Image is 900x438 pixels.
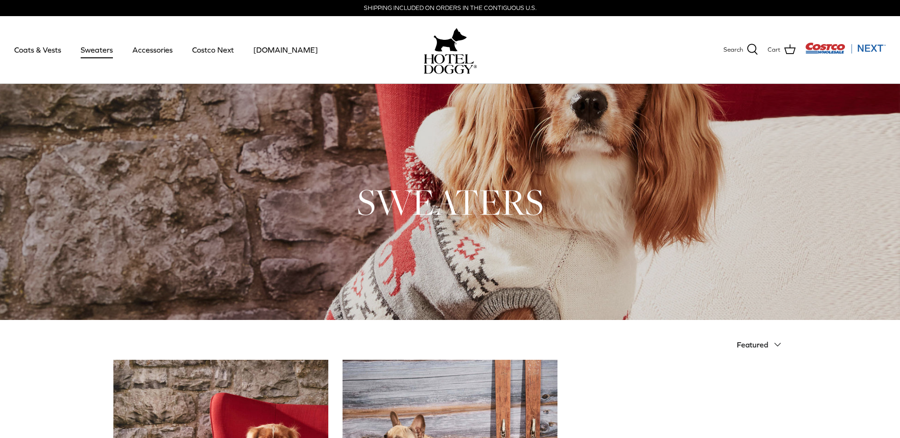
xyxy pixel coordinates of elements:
[245,34,326,66] a: [DOMAIN_NAME]
[805,42,886,54] img: Costco Next
[724,44,758,56] a: Search
[724,45,743,55] span: Search
[434,26,467,54] img: hoteldoggy.com
[768,45,780,55] span: Cart
[424,26,477,74] a: hoteldoggy.com hoteldoggycom
[768,44,796,56] a: Cart
[424,54,477,74] img: hoteldoggycom
[737,334,787,355] button: Featured
[184,34,242,66] a: Costco Next
[805,48,886,55] a: Visit Costco Next
[124,34,181,66] a: Accessories
[72,34,121,66] a: Sweaters
[737,340,768,349] span: Featured
[113,179,787,225] h1: SWEATERS
[6,34,70,66] a: Coats & Vests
